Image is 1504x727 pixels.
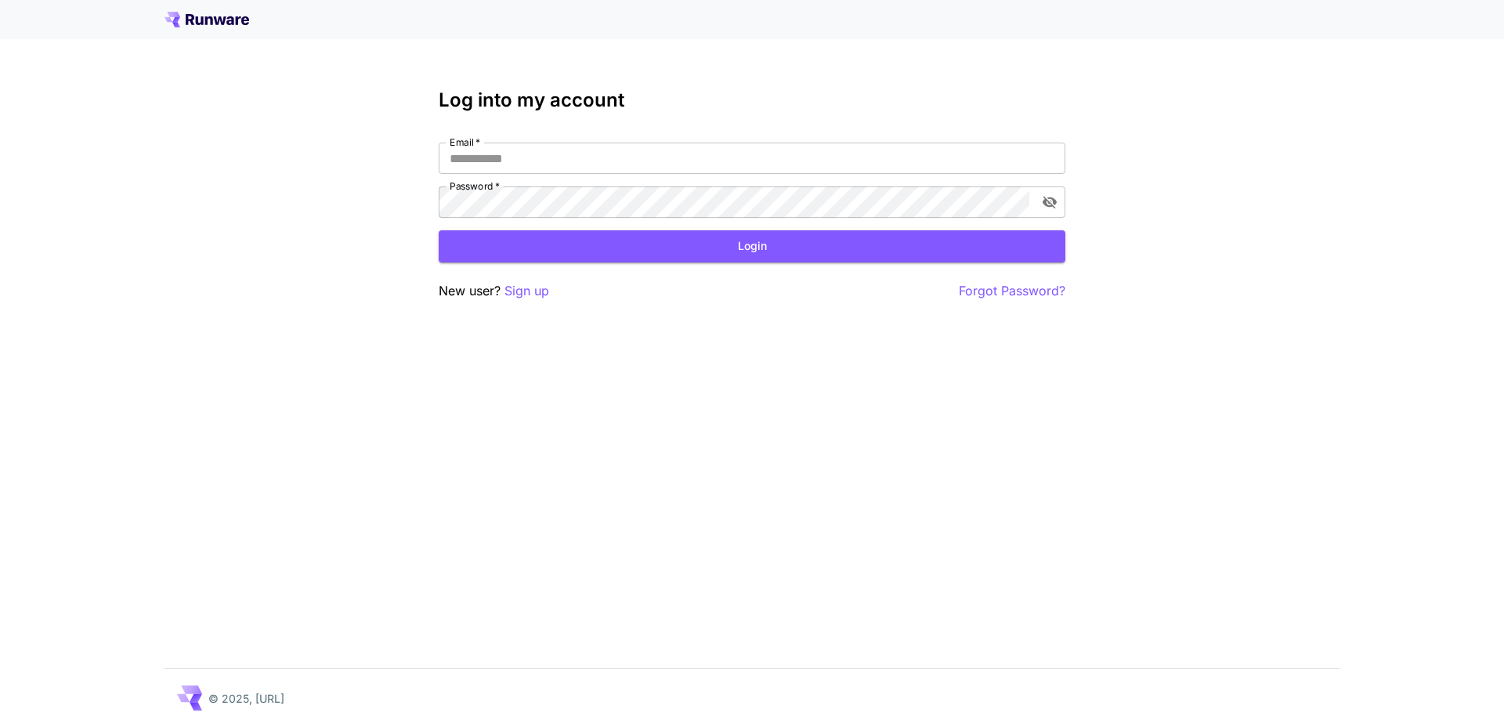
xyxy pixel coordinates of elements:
[208,690,284,707] p: © 2025, [URL]
[450,179,500,193] label: Password
[439,281,549,301] p: New user?
[439,89,1065,111] h3: Log into my account
[450,136,480,149] label: Email
[504,281,549,301] button: Sign up
[959,281,1065,301] button: Forgot Password?
[439,230,1065,262] button: Login
[1036,188,1064,216] button: toggle password visibility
